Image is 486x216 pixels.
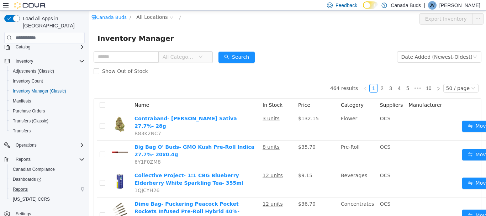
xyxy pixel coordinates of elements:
li: 464 results [241,73,269,82]
span: Inventory [16,58,33,64]
span: Show Out of Stock [10,58,62,63]
button: Reports [7,184,88,194]
a: Reports [10,185,31,194]
a: Purchase Orders [10,107,48,115]
i: icon: down [382,75,386,80]
p: Canada Buds [391,1,421,10]
span: R83K2NC7 [46,120,72,126]
button: Catalog [13,43,33,51]
div: 50 / page [357,74,381,81]
span: Purchase Orders [13,108,45,114]
span: Category [252,91,275,97]
button: Export Inventory [331,2,384,14]
a: 10 [335,74,345,81]
td: Pre-Roll [249,130,288,158]
a: icon: shopCanada Buds [2,4,38,9]
a: Inventory Manager (Classic) [10,87,69,95]
li: 10 [334,73,345,82]
li: Next Page [345,73,354,82]
button: Catalog [1,42,88,52]
span: Inventory Count [10,77,85,85]
img: Cova [14,2,46,9]
span: Price [209,91,221,97]
a: 4 [306,74,314,81]
span: $36.70 [209,190,227,196]
a: [US_STATE] CCRS [10,195,53,204]
button: Canadian Compliance [7,164,88,174]
span: [US_STATE] CCRS [13,196,50,202]
span: Dashboards [13,177,41,182]
span: Reports [13,186,28,192]
button: Manifests [7,96,88,106]
a: Adjustments (Classic) [10,67,57,75]
span: Manifests [13,98,31,104]
u: 3 units [174,105,191,111]
img: Big Bag O' Buds- GMO Kush Pre-Roll Indica 27.7%- 20x0.4g hero shot [22,133,40,151]
li: 3 [297,73,306,82]
i: icon: right [347,76,352,80]
span: / [90,4,92,9]
input: Dark Mode [363,1,378,9]
span: Suppliers [291,91,314,97]
div: Jillian Vander Doelen [428,1,437,10]
span: Dashboards [10,175,85,184]
span: Canadian Compliance [10,165,85,174]
span: 1QJCYH26 [46,177,70,183]
span: OCS [291,162,302,168]
span: Inventory Count [13,78,43,84]
span: / [41,4,42,9]
a: Collective Project- 1:1 CBG Blueberry Elderberry White Sparkling Tea- 355ml [46,162,154,175]
i: icon: down [110,44,114,49]
div: Date Added (Newest-Oldest) [312,41,384,52]
a: 2 [289,74,297,81]
u: 8 units [174,133,191,139]
button: Operations [13,141,39,149]
span: Inventory Manager (Classic) [13,88,66,94]
span: Inventory Manager [9,22,89,33]
p: [PERSON_NAME] [439,1,480,10]
a: Transfers [10,127,33,135]
a: Contraband- [PERSON_NAME] Sativa 27.7%- 28g [46,105,148,118]
button: Inventory Count [7,76,88,86]
button: icon: searchSearch [130,41,166,52]
button: icon: ellipsis [383,2,395,14]
a: Dashboards [7,174,88,184]
button: Inventory [1,56,88,66]
a: Dashboards [10,175,44,184]
li: 1 [280,73,289,82]
button: Operations [1,140,88,150]
span: OCS [291,105,302,111]
li: Previous Page [272,73,280,82]
button: Purchase Orders [7,106,88,116]
button: Transfers (Classic) [7,116,88,126]
span: Manufacturer [320,91,353,97]
span: Name [46,91,60,97]
img: Contraband- Golden Tangie Sativa 27.7%- 28g hero shot [22,104,40,122]
a: 5 [315,74,323,81]
button: [US_STATE] CCRS [7,194,88,204]
span: In Stock [174,91,194,97]
td: Flower [249,101,288,130]
a: 3 [298,74,306,81]
span: Operations [13,141,85,149]
span: $35.70 [209,133,227,139]
span: Adjustments (Classic) [13,68,54,74]
span: Transfers (Classic) [10,117,85,125]
img: Collective Project- 1:1 CBG Blueberry Elderberry White Sparkling Tea- 355ml hero shot [22,161,40,179]
span: Load All Apps in [GEOGRAPHIC_DATA] [20,15,85,29]
a: Dime Bag- Puckering Peacock Pocket Rockets Infused Pre-Roll Hybrid 40%- 5x0.5g [46,190,150,211]
a: 1 [281,74,289,81]
td: Beverages [249,158,288,187]
a: Transfers (Classic) [10,117,51,125]
li: Next 5 Pages [323,73,334,82]
i: icon: close-circle [80,5,85,9]
span: Manifests [10,97,85,105]
button: icon: swapMove [373,138,406,150]
span: Adjustments (Classic) [10,67,85,75]
u: 12 units [174,190,194,196]
a: Canadian Compliance [10,165,58,174]
li: 4 [306,73,315,82]
button: Adjustments (Classic) [7,66,88,76]
a: Manifests [10,97,34,105]
span: Transfers [10,127,85,135]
